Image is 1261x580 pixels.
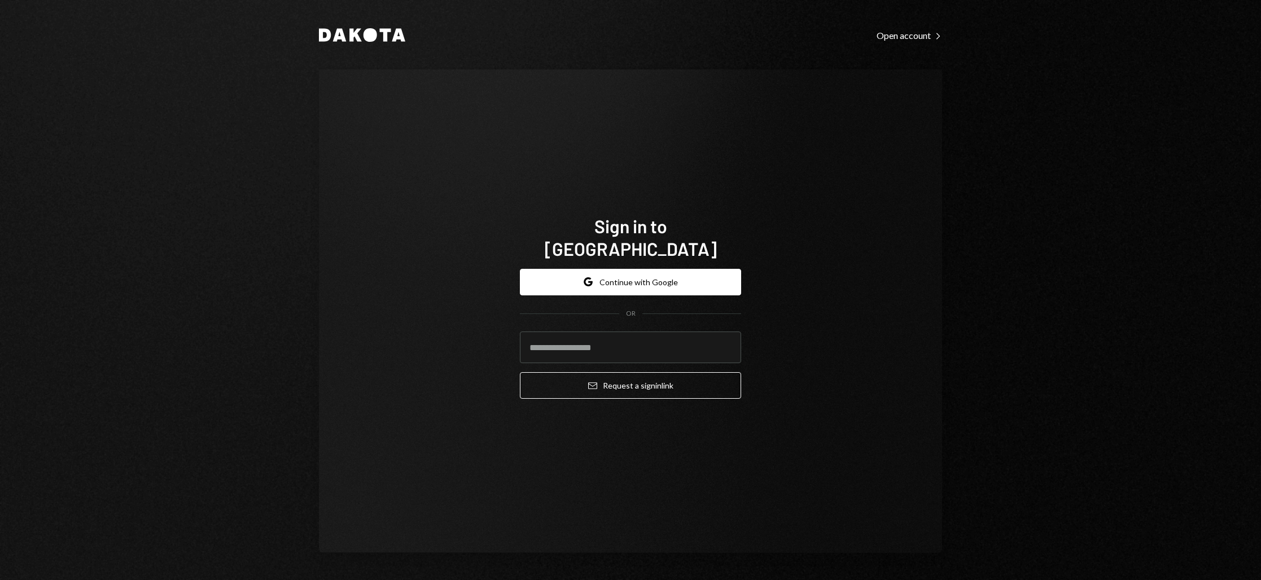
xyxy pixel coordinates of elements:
[520,372,741,399] button: Request a signinlink
[877,29,942,41] a: Open account
[520,215,741,260] h1: Sign in to [GEOGRAPHIC_DATA]
[626,309,636,319] div: OR
[877,30,942,41] div: Open account
[520,269,741,295] button: Continue with Google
